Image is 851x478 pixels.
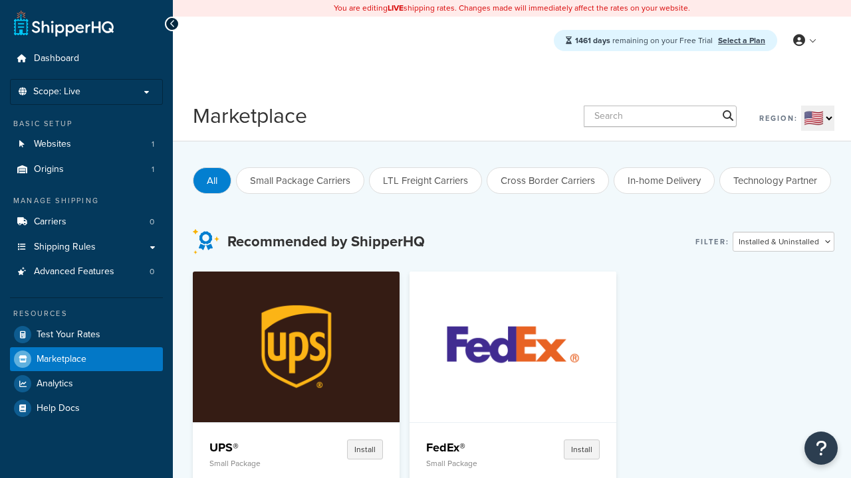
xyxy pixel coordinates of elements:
b: LIVE [388,2,404,14]
span: Advanced Features [34,266,114,278]
span: Analytics [37,378,73,390]
a: Dashboard [10,46,163,71]
span: Carriers [34,216,66,228]
span: Origins [34,164,64,175]
h1: Marketplace [193,101,307,131]
a: Analytics [10,372,163,396]
span: remaining on your Free Trial [575,35,715,46]
button: Technology Partner [719,167,831,194]
label: Region: [759,109,798,127]
div: Manage Shipping [10,195,163,206]
img: FedEx® [419,272,607,422]
a: Carriers0 [10,210,163,234]
a: Test Your Rates [10,323,163,347]
span: Dashboard [34,53,79,64]
h4: FedEx® [426,439,515,455]
button: Install [347,439,383,459]
span: 0 [150,266,154,278]
h3: Recommended by ShipperHQ [227,234,425,250]
span: 1 [152,139,154,150]
span: 0 [150,216,154,228]
button: In-home Delivery [614,167,715,194]
label: Filter: [695,232,729,251]
span: Websites [34,139,71,150]
button: Cross Border Carriers [487,167,609,194]
h4: UPS® [209,439,298,455]
span: 1 [152,164,154,175]
button: Open Resource Center [804,432,838,465]
li: Websites [10,132,163,157]
button: Small Package Carriers [236,167,364,194]
li: Advanced Features [10,260,163,284]
p: Small Package [426,459,515,468]
div: Resources [10,308,163,319]
button: All [193,167,231,194]
button: LTL Freight Carriers [369,167,482,194]
button: Install [564,439,600,459]
input: Search [584,106,737,127]
div: Basic Setup [10,118,163,129]
li: Origins [10,157,163,182]
span: Test Your Rates [37,329,100,341]
a: Websites1 [10,132,163,157]
a: Select a Plan [718,35,765,46]
a: Shipping Rules [10,235,163,260]
img: UPS® [202,272,390,422]
span: Marketplace [37,354,86,365]
span: Scope: Live [33,86,80,98]
a: Advanced Features0 [10,260,163,284]
li: Carriers [10,210,163,234]
span: Help Docs [37,403,80,414]
strong: 1461 days [575,35,610,46]
span: Shipping Rules [34,242,96,253]
a: Origins1 [10,157,163,182]
a: Marketplace [10,347,163,371]
p: Small Package [209,459,298,468]
a: Help Docs [10,396,163,420]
